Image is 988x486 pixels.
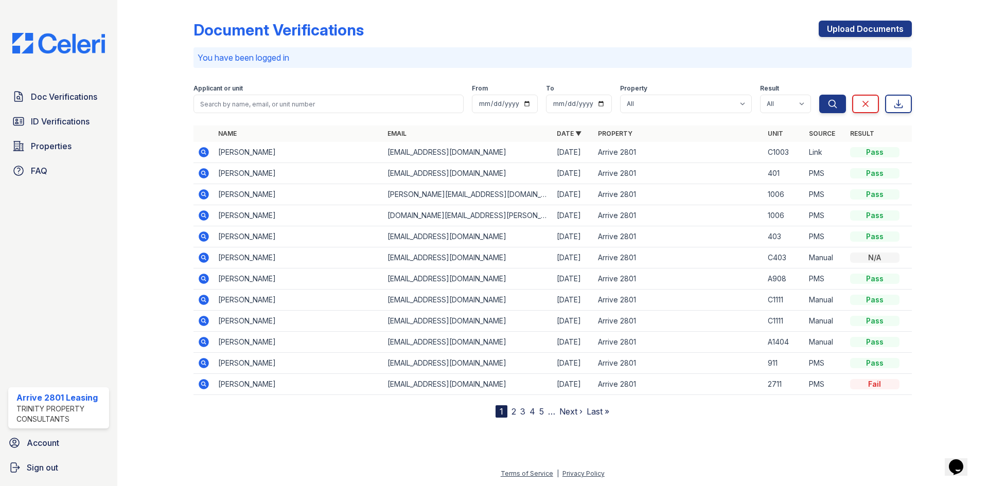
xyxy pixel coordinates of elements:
td: [PERSON_NAME] [214,205,383,226]
td: [DATE] [553,268,594,290]
td: C403 [764,247,805,268]
label: To [546,84,554,93]
div: Pass [850,274,899,284]
td: Arrive 2801 [594,311,763,332]
td: PMS [805,205,846,226]
td: [EMAIL_ADDRESS][DOMAIN_NAME] [383,311,553,332]
td: Arrive 2801 [594,142,763,163]
td: [DATE] [553,311,594,332]
td: [DATE] [553,205,594,226]
td: Arrive 2801 [594,374,763,395]
td: [PERSON_NAME] [214,142,383,163]
td: C1003 [764,142,805,163]
a: Next › [559,406,583,417]
td: [DATE] [553,163,594,184]
div: Fail [850,379,899,389]
a: Privacy Policy [562,470,605,477]
span: Sign out [27,461,58,474]
a: Unit [768,130,783,137]
td: A1404 [764,332,805,353]
td: Arrive 2801 [594,268,763,290]
td: Arrive 2801 [594,247,763,268]
td: [EMAIL_ADDRESS][DOMAIN_NAME] [383,226,553,247]
td: PMS [805,268,846,290]
td: Arrive 2801 [594,290,763,311]
td: [DATE] [553,247,594,268]
td: C1111 [764,311,805,332]
td: Manual [805,290,846,311]
td: [PERSON_NAME] [214,247,383,268]
td: [EMAIL_ADDRESS][DOMAIN_NAME] [383,163,553,184]
div: Document Verifications [193,21,364,39]
a: Upload Documents [819,21,912,37]
td: [EMAIL_ADDRESS][DOMAIN_NAME] [383,332,553,353]
span: … [548,405,555,418]
a: Properties [8,136,109,156]
td: Link [805,142,846,163]
td: PMS [805,353,846,374]
td: 1006 [764,205,805,226]
td: [DATE] [553,353,594,374]
label: From [472,84,488,93]
div: Pass [850,210,899,221]
td: [DATE] [553,226,594,247]
td: [PERSON_NAME] [214,353,383,374]
td: [EMAIL_ADDRESS][DOMAIN_NAME] [383,142,553,163]
div: Pass [850,295,899,305]
a: Terms of Service [501,470,553,477]
td: [PERSON_NAME] [214,184,383,205]
td: Manual [805,311,846,332]
td: [DATE] [553,184,594,205]
td: [EMAIL_ADDRESS][DOMAIN_NAME] [383,247,553,268]
a: Date ▼ [557,130,581,137]
td: [PERSON_NAME][EMAIL_ADDRESS][DOMAIN_NAME] [383,184,553,205]
td: 2711 [764,374,805,395]
td: [PERSON_NAME] [214,311,383,332]
td: Arrive 2801 [594,226,763,247]
a: Email [387,130,407,137]
label: Result [760,84,779,93]
span: ID Verifications [31,115,90,128]
td: PMS [805,374,846,395]
a: Name [218,130,237,137]
p: You have been logged in [198,51,908,64]
td: [EMAIL_ADDRESS][DOMAIN_NAME] [383,353,553,374]
td: [DATE] [553,142,594,163]
td: Arrive 2801 [594,332,763,353]
span: Doc Verifications [31,91,97,103]
span: Properties [31,140,72,152]
td: C1111 [764,290,805,311]
iframe: chat widget [945,445,978,476]
td: PMS [805,163,846,184]
td: [PERSON_NAME] [214,290,383,311]
div: Pass [850,147,899,157]
div: Trinity Property Consultants [16,404,105,424]
td: [PERSON_NAME] [214,332,383,353]
div: 1 [496,405,507,418]
a: Property [598,130,632,137]
a: 4 [530,406,535,417]
a: FAQ [8,160,109,181]
label: Property [620,84,647,93]
a: Sign out [4,457,113,478]
td: Arrive 2801 [594,205,763,226]
div: Pass [850,316,899,326]
td: [PERSON_NAME] [214,374,383,395]
div: Pass [850,358,899,368]
td: [DATE] [553,374,594,395]
td: [EMAIL_ADDRESS][DOMAIN_NAME] [383,290,553,311]
td: [PERSON_NAME] [214,268,383,290]
td: 1006 [764,184,805,205]
td: [DOMAIN_NAME][EMAIL_ADDRESS][PERSON_NAME][DOMAIN_NAME] [383,205,553,226]
td: [PERSON_NAME] [214,226,383,247]
a: Account [4,433,113,453]
td: [PERSON_NAME] [214,163,383,184]
td: PMS [805,184,846,205]
img: CE_Logo_Blue-a8612792a0a2168367f1c8372b55b34899dd931a85d93a1a3d3e32e68fde9ad4.png [4,33,113,53]
a: Last » [587,406,609,417]
td: 911 [764,353,805,374]
a: Result [850,130,874,137]
div: Arrive 2801 Leasing [16,391,105,404]
td: [EMAIL_ADDRESS][DOMAIN_NAME] [383,374,553,395]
